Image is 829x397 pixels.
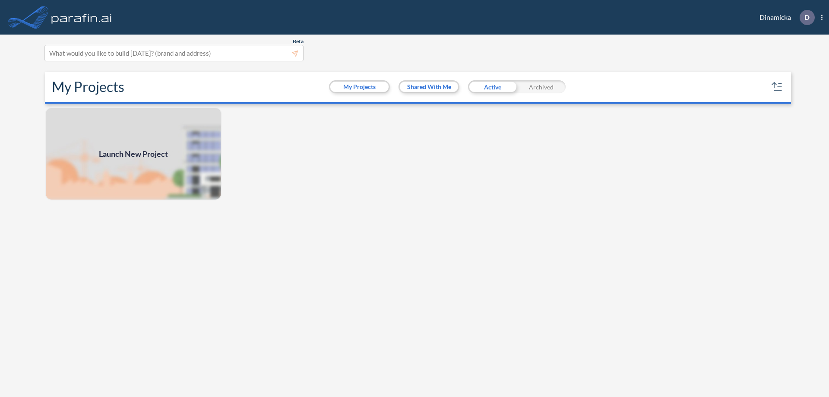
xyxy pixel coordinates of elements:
[293,38,304,45] span: Beta
[517,80,566,93] div: Archived
[400,82,458,92] button: Shared With Me
[45,107,222,200] img: add
[747,10,823,25] div: Dinamicka
[99,148,168,160] span: Launch New Project
[468,80,517,93] div: Active
[45,107,222,200] a: Launch New Project
[52,79,124,95] h2: My Projects
[770,80,784,94] button: sort
[804,13,810,21] p: D
[50,9,114,26] img: logo
[330,82,389,92] button: My Projects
